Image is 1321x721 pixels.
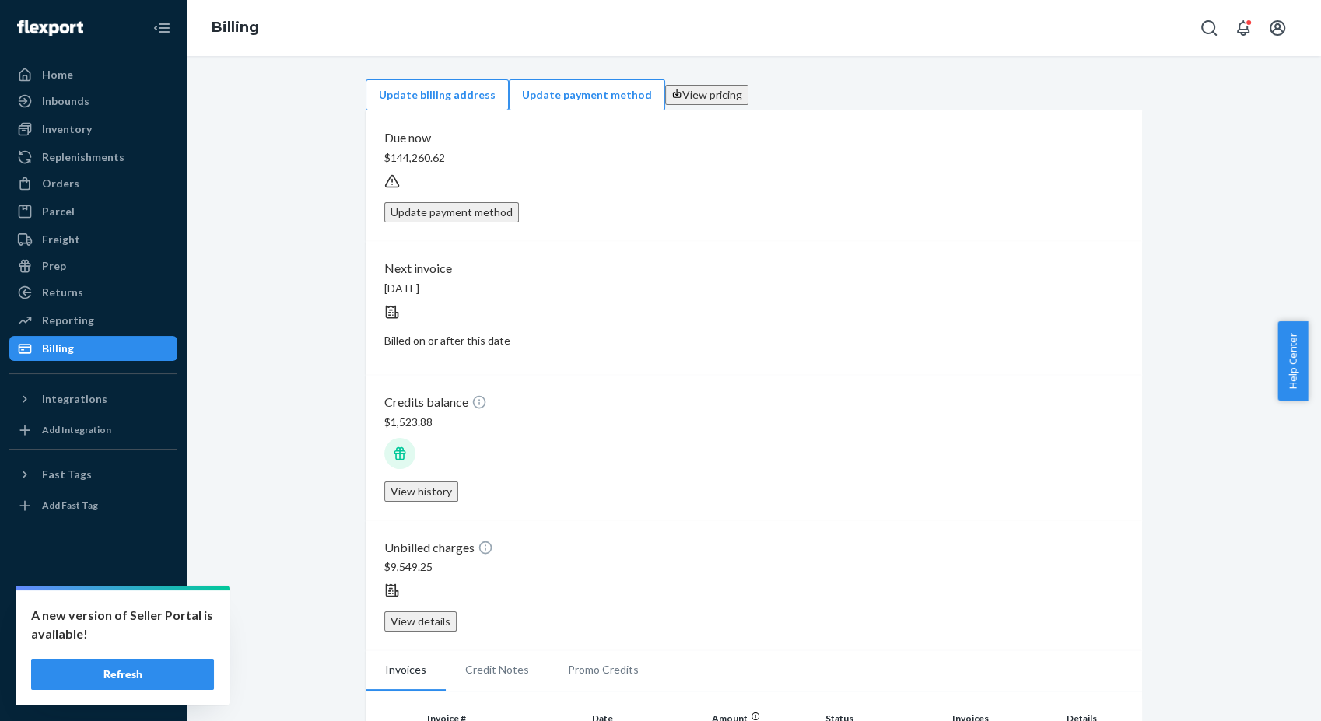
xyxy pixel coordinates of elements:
p: Due now [384,129,1123,147]
button: Update billing address [366,79,509,110]
p: $144,260.62 [384,150,1123,166]
p: Next invoice [384,260,1123,278]
div: Returns [42,285,83,300]
button: Update payment method [384,202,519,222]
div: Inventory [42,121,92,137]
img: Flexport logo [17,20,83,36]
div: Add Integration [42,423,111,436]
button: Refresh [31,659,214,690]
a: Parcel [9,199,177,224]
button: Open notifications [1228,12,1259,44]
a: Add Integration [9,418,177,443]
button: Close Navigation [146,12,177,44]
a: Inbounds [9,89,177,114]
a: Billing [212,19,259,36]
a: Billing [9,336,177,361]
div: Integrations [42,391,107,407]
div: Inbounds [42,93,89,109]
div: Replenishments [42,149,124,165]
a: Help Center [9,651,177,676]
button: View pricing [665,85,748,105]
p: Unbilled charges [384,539,1123,557]
div: Add Fast Tag [42,499,98,512]
a: Replenishments [9,145,177,170]
div: Fast Tags [42,467,92,482]
button: Integrations [9,387,177,411]
ol: breadcrumbs [199,5,272,51]
p: Credits balance [384,394,1123,411]
p: A new version of Seller Portal is available! [31,606,214,643]
p: [DATE] [384,281,1123,296]
a: Home [9,62,177,87]
span: $1,523.88 [384,415,433,429]
a: Returns [9,280,177,305]
a: Orders [9,171,177,196]
button: Fast Tags [9,462,177,487]
button: Help Center [1277,321,1308,401]
li: Credit Notes [446,650,548,689]
button: View details [384,611,457,632]
div: Freight [42,232,80,247]
button: View history [384,481,458,502]
div: Orders [42,176,79,191]
a: Prep [9,254,177,278]
button: Open account menu [1262,12,1293,44]
button: Update payment method [509,79,665,110]
a: Reporting [9,308,177,333]
p: Billed on or after this date [384,333,1123,348]
a: Freight [9,227,177,252]
div: Billing [42,341,74,356]
button: Give Feedback [9,677,177,702]
a: Talk to Support [9,625,177,649]
li: Promo Credits [548,650,658,689]
li: Invoices [366,650,446,691]
a: Inventory [9,117,177,142]
div: Reporting [42,313,94,328]
div: Home [42,67,73,82]
div: Prep [42,258,66,274]
p: $9,549.25 [384,559,1123,575]
div: Parcel [42,204,75,219]
a: Add Fast Tag [9,493,177,518]
a: Settings [9,598,177,623]
button: Open Search Box [1193,12,1225,44]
